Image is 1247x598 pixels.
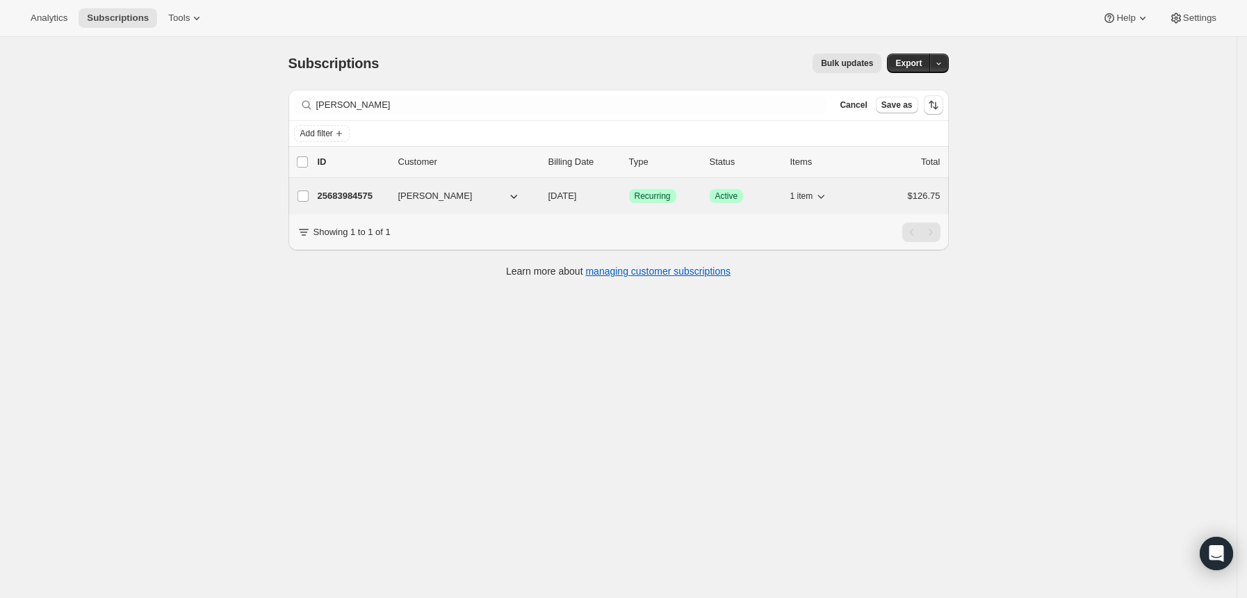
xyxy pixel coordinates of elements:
[629,155,699,169] div: Type
[790,191,813,202] span: 1 item
[840,99,867,111] span: Cancel
[881,99,913,111] span: Save as
[1183,13,1216,24] span: Settings
[548,155,618,169] p: Billing Date
[79,8,157,28] button: Subscriptions
[160,8,212,28] button: Tools
[318,189,387,203] p: 25683984575
[790,155,860,169] div: Items
[876,97,918,113] button: Save as
[924,95,943,115] button: Sort the results
[710,155,779,169] p: Status
[318,155,940,169] div: IDCustomerBilling DateTypeStatusItemsTotal
[87,13,149,24] span: Subscriptions
[398,189,473,203] span: [PERSON_NAME]
[316,95,826,115] input: Filter subscribers
[390,185,529,207] button: [PERSON_NAME]
[887,54,930,73] button: Export
[790,186,829,206] button: 1 item
[318,155,387,169] p: ID
[31,13,67,24] span: Analytics
[548,191,577,201] span: [DATE]
[168,13,190,24] span: Tools
[294,125,350,142] button: Add filter
[813,54,881,73] button: Bulk updates
[821,58,873,69] span: Bulk updates
[1200,537,1233,570] div: Open Intercom Messenger
[921,155,940,169] p: Total
[1161,8,1225,28] button: Settings
[902,223,940,242] nav: Pagination
[22,8,76,28] button: Analytics
[895,58,922,69] span: Export
[398,155,537,169] p: Customer
[288,56,380,71] span: Subscriptions
[318,186,940,206] div: 25683984575[PERSON_NAME][DATE]SuccessRecurringSuccessActive1 item$126.75
[635,191,671,202] span: Recurring
[506,264,731,278] p: Learn more about
[1116,13,1135,24] span: Help
[908,191,940,201] span: $126.75
[834,97,872,113] button: Cancel
[1094,8,1157,28] button: Help
[300,128,333,139] span: Add filter
[585,266,731,277] a: managing customer subscriptions
[715,191,738,202] span: Active
[313,225,391,239] p: Showing 1 to 1 of 1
